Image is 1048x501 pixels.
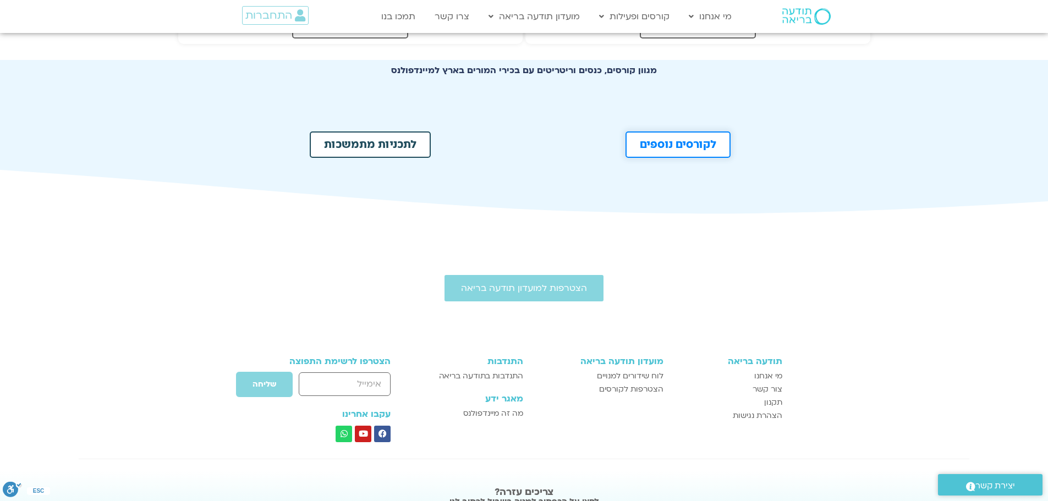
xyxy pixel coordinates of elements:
span: לקורסים נוספים [640,139,716,150]
h3: מאגר ידע [421,394,523,404]
h2: צריכים עזרה? [238,487,810,498]
a: צרו קשר [429,6,475,27]
span: מה זה מיינדפולנס [463,407,523,420]
a: לוח שידורים למנויים [534,370,663,383]
span: שליחה [253,380,276,389]
h3: התנדבות [421,356,523,366]
img: תודעה בריאה [782,8,831,25]
h3: תודעה בריאה [674,356,782,366]
span: יצירת קשר [975,478,1015,493]
form: טופס חדש [266,371,391,403]
span: לתכניות מתמשכות [324,139,416,150]
span: הצטרפות למועדון תודעה בריאה [461,283,587,293]
a: התחברות [242,6,309,25]
a: יצירת קשר [938,474,1042,496]
a: הצטרפות למועדון תודעה בריאה [445,275,603,301]
a: הצטרפות לקורסים [534,383,663,396]
a: מה זה מיינדפולנס [421,407,523,420]
a: תקנון [674,396,782,409]
span: תקנון [764,396,782,409]
span: צור קשר [753,383,782,396]
h3: מועדון תודעה בריאה [534,356,663,366]
a: מי אנחנו [674,370,782,383]
span: הצטרפות לקורסים [599,383,663,396]
a: מי אנחנו [683,6,737,27]
a: לתכניות מתמשכות [310,131,431,158]
span: הצהרת נגישות [733,409,782,422]
a: תמכו בנו [376,6,421,27]
a: הצהרת נגישות [674,409,782,422]
button: שליחה [235,371,293,398]
a: התנדבות בתודעה בריאה [421,370,523,383]
h3: הצטרפו לרשימת התפוצה [266,356,391,366]
h3: עקבו אחרינו [266,409,391,419]
a: לקורסים נוספים [625,131,731,158]
span: התנדבות בתודעה בריאה [439,370,523,383]
span: מי אנחנו [754,370,782,383]
a: צור קשר [674,383,782,396]
span: לוח שידורים למנויים [597,370,663,383]
span: התחברות [245,9,292,21]
a: מועדון תודעה בריאה [483,6,585,27]
a: קורסים ופעילות [594,6,675,27]
input: אימייל [299,372,391,396]
h2: מגוון קורסים, כנסים וריטריטים עם בכירי המורים בארץ למיינדפולנס [293,65,755,75]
